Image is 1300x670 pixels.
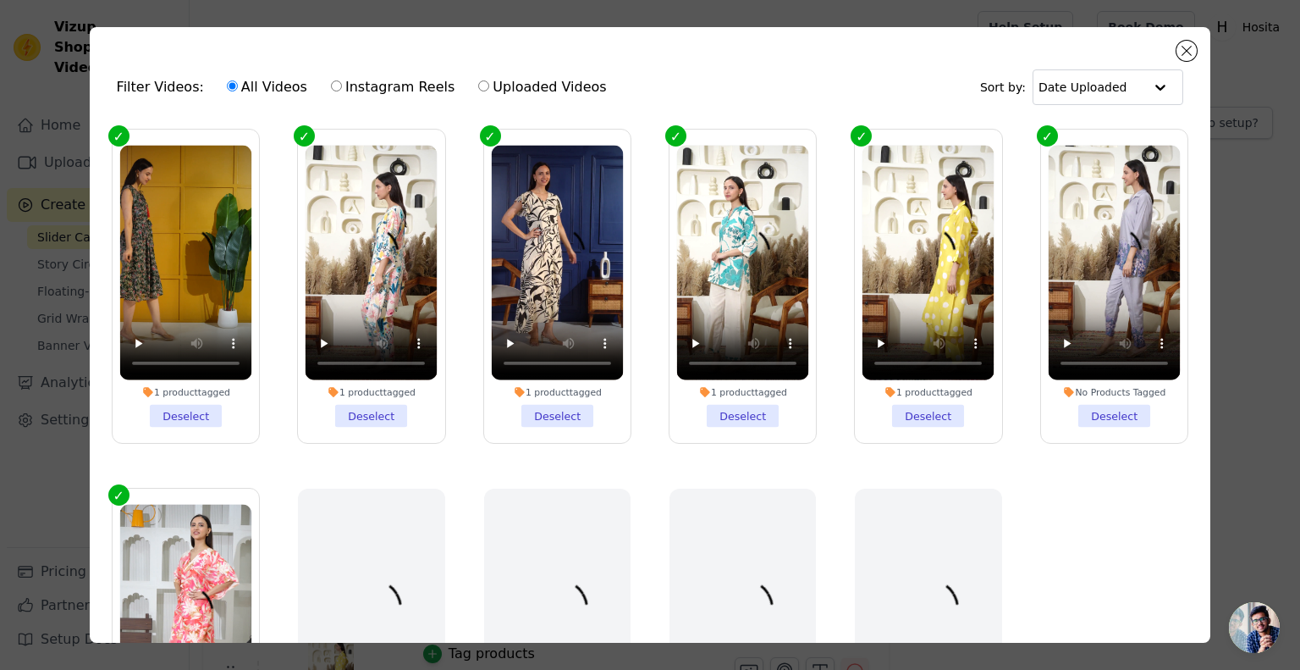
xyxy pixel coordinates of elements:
div: Sort by: [980,69,1184,105]
div: 1 product tagged [491,386,623,398]
label: Instagram Reels [330,76,455,98]
a: Open chat [1229,602,1280,653]
div: 1 product tagged [862,386,994,398]
label: Uploaded Videos [477,76,607,98]
label: All Videos [226,76,308,98]
button: Close modal [1176,41,1197,61]
div: Filter Videos: [117,68,616,107]
div: 1 product tagged [306,386,438,398]
div: 1 product tagged [677,386,809,398]
div: No Products Tagged [1049,386,1181,398]
div: 1 product tagged [119,386,251,398]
